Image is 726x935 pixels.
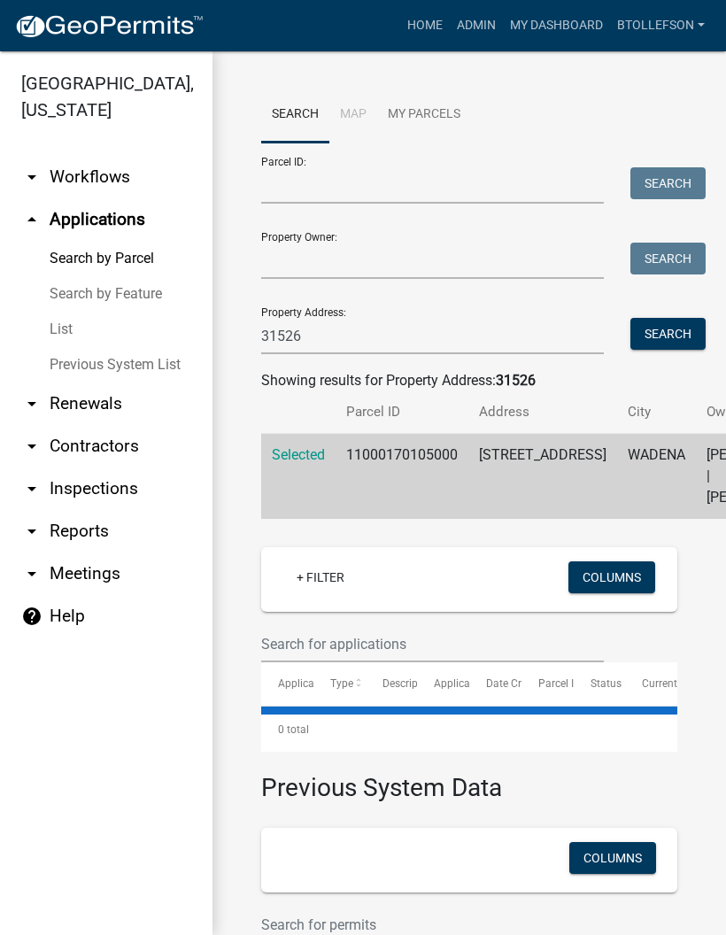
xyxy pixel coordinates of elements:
[486,677,548,690] span: Date Created
[569,842,656,874] button: Columns
[468,434,617,520] td: [STREET_ADDRESS]
[377,87,471,143] a: My Parcels
[261,370,677,391] div: Showing results for Property Address:
[21,166,42,188] i: arrow_drop_down
[366,662,418,705] datatable-header-cell: Description
[625,662,677,705] datatable-header-cell: Current Activity
[282,561,359,593] a: + Filter
[21,209,42,230] i: arrow_drop_up
[278,677,375,690] span: Application Number
[21,606,42,627] i: help
[617,391,696,433] th: City
[272,446,325,463] a: Selected
[630,243,706,274] button: Search
[313,662,366,705] datatable-header-cell: Type
[496,372,536,389] strong: 31526
[21,436,42,457] i: arrow_drop_down
[434,677,480,690] span: Applicant
[610,9,712,42] a: btollefson
[336,391,468,433] th: Parcel ID
[468,391,617,433] th: Address
[568,561,655,593] button: Columns
[261,662,313,705] datatable-header-cell: Application Number
[630,167,706,199] button: Search
[261,87,329,143] a: Search
[400,9,450,42] a: Home
[21,393,42,414] i: arrow_drop_down
[261,626,604,662] input: Search for applications
[382,677,436,690] span: Description
[503,9,610,42] a: My Dashboard
[330,677,353,690] span: Type
[538,677,581,690] span: Parcel ID
[21,521,42,542] i: arrow_drop_down
[450,9,503,42] a: Admin
[630,318,706,350] button: Search
[574,662,626,705] datatable-header-cell: Status
[521,662,574,705] datatable-header-cell: Parcel ID
[21,563,42,584] i: arrow_drop_down
[617,434,696,520] td: WADENA
[642,677,715,690] span: Current Activity
[261,707,677,752] div: 0 total
[591,677,622,690] span: Status
[336,434,468,520] td: 11000170105000
[261,752,677,807] h3: Previous System Data
[21,478,42,499] i: arrow_drop_down
[417,662,469,705] datatable-header-cell: Applicant
[469,662,521,705] datatable-header-cell: Date Created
